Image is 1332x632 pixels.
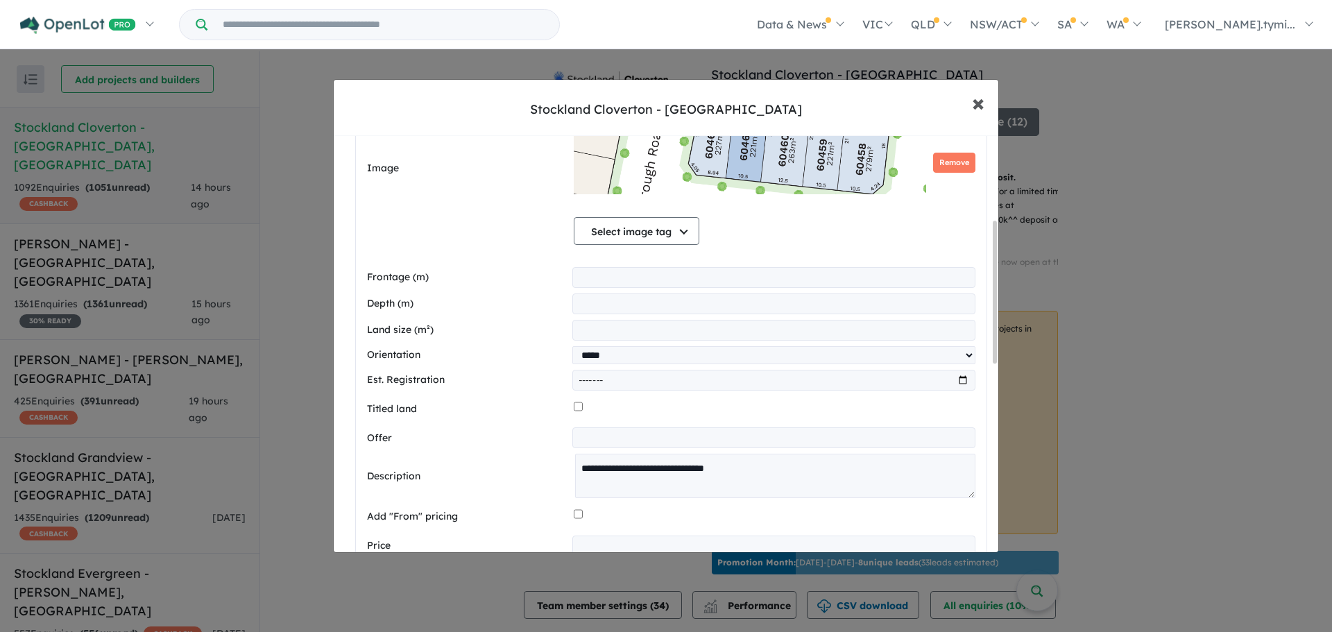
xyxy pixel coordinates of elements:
span: × [972,87,984,117]
img: Stockland Cloverton - Kalkallo - Lot 60461 [574,76,926,214]
label: Frontage (m) [367,269,567,286]
input: Try estate name, suburb, builder or developer [210,10,556,40]
label: Orientation [367,347,567,364]
label: Price [367,538,567,554]
button: Remove [933,153,975,173]
label: Titled land [367,401,568,418]
label: Offer [367,430,567,447]
button: Select image tag [574,217,699,245]
label: Depth (m) [367,296,567,312]
span: [PERSON_NAME].tymi... [1165,17,1295,31]
label: Description [367,468,570,485]
div: Stockland Cloverton - [GEOGRAPHIC_DATA] [530,101,802,119]
img: Openlot PRO Logo White [20,17,136,34]
label: Image [367,160,568,177]
label: Est. Registration [367,372,567,388]
label: Land size (m²) [367,322,567,339]
label: Add "From" pricing [367,509,568,525]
